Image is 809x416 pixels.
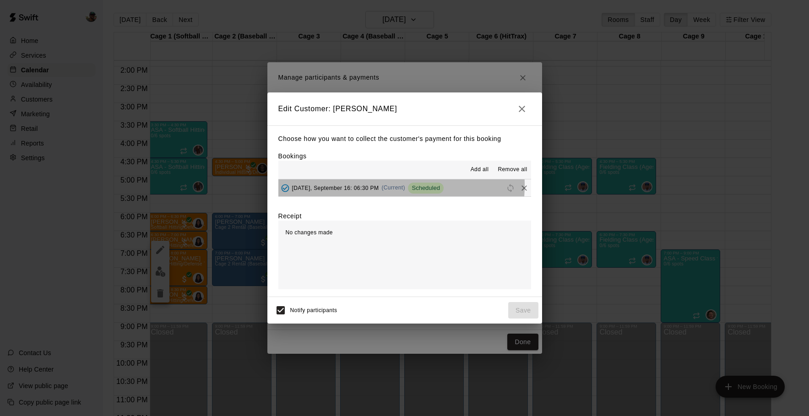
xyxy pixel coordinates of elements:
[278,181,292,195] button: Added - Collect Payment
[292,184,379,191] span: [DATE], September 16: 06:30 PM
[278,179,531,196] button: Added - Collect Payment[DATE], September 16: 06:30 PM(Current)ScheduledRescheduleRemove
[286,229,333,236] span: No changes made
[278,133,531,145] p: Choose how you want to collect the customer's payment for this booking
[381,184,405,191] span: (Current)
[517,184,531,191] span: Remove
[290,307,337,313] span: Notify participants
[278,211,302,221] label: Receipt
[504,184,517,191] span: Reschedule
[267,92,542,125] h2: Edit Customer: [PERSON_NAME]
[278,152,307,160] label: Bookings
[408,184,443,191] span: Scheduled
[494,162,531,177] button: Remove all
[471,165,489,174] span: Add all
[498,165,527,174] span: Remove all
[465,162,494,177] button: Add all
